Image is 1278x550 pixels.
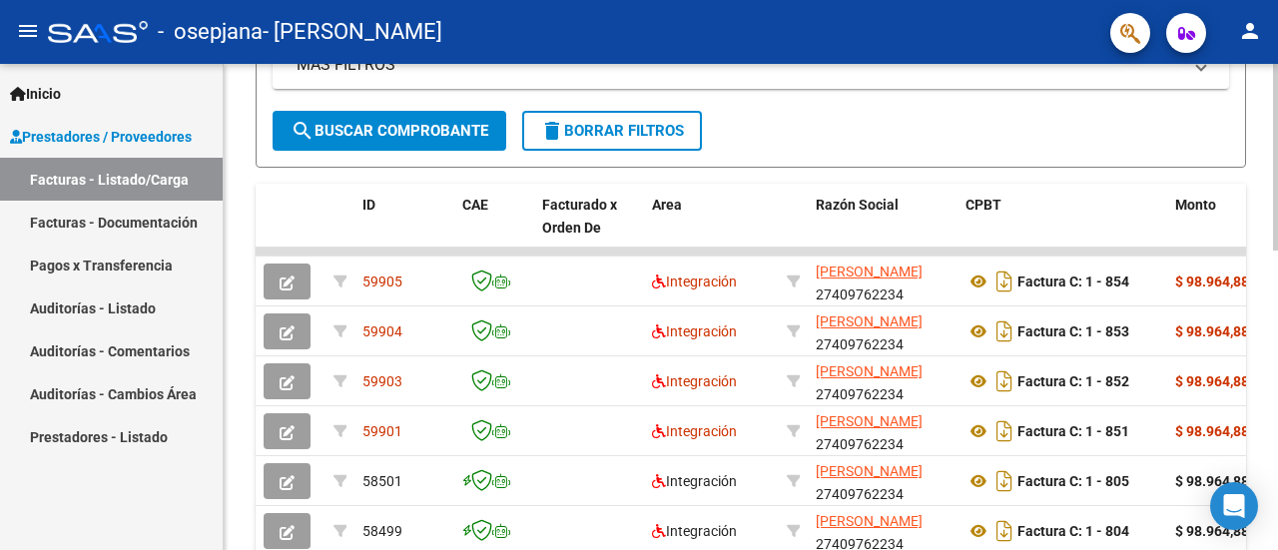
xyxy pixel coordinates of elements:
i: Descargar documento [991,515,1017,547]
strong: $ 98.964,88 [1175,274,1249,289]
div: 27409762234 [816,460,950,502]
span: 59901 [362,423,402,439]
strong: $ 98.964,88 [1175,423,1249,439]
span: 59903 [362,373,402,389]
span: Integración [652,323,737,339]
i: Descargar documento [991,315,1017,347]
span: Inicio [10,83,61,105]
span: - [PERSON_NAME] [263,10,442,54]
span: CAE [462,197,488,213]
div: 27409762234 [816,261,950,302]
strong: Factura C: 1 - 854 [1017,274,1129,289]
div: Open Intercom Messenger [1210,482,1258,530]
span: CPBT [965,197,1001,213]
strong: $ 98.964,88 [1175,473,1249,489]
i: Descargar documento [991,365,1017,397]
span: [PERSON_NAME] [816,413,923,429]
span: [PERSON_NAME] [816,264,923,279]
i: Descargar documento [991,415,1017,447]
div: 27409762234 [816,410,950,452]
span: 59904 [362,323,402,339]
mat-icon: search [291,119,315,143]
strong: $ 98.964,88 [1175,373,1249,389]
datatable-header-cell: Facturado x Orden De [534,184,644,272]
strong: Factura C: 1 - 805 [1017,473,1129,489]
datatable-header-cell: CAE [454,184,534,272]
button: Borrar Filtros [522,111,702,151]
span: [PERSON_NAME] [816,463,923,479]
mat-icon: menu [16,19,40,43]
span: Razón Social [816,197,899,213]
span: [PERSON_NAME] [816,513,923,529]
mat-icon: delete [540,119,564,143]
span: Integración [652,423,737,439]
datatable-header-cell: Razón Social [808,184,958,272]
datatable-header-cell: Area [644,184,779,272]
span: ID [362,197,375,213]
span: Monto [1175,197,1216,213]
div: 27409762234 [816,360,950,402]
span: Integración [652,373,737,389]
span: Integración [652,274,737,289]
strong: Factura C: 1 - 852 [1017,373,1129,389]
span: Buscar Comprobante [291,122,488,140]
span: Integración [652,523,737,539]
strong: Factura C: 1 - 851 [1017,423,1129,439]
mat-expansion-panel-header: MAS FILTROS [273,41,1229,89]
i: Descargar documento [991,266,1017,297]
i: Descargar documento [991,465,1017,497]
span: Facturado x Orden De [542,197,617,236]
strong: $ 98.964,88 [1175,323,1249,339]
mat-icon: person [1238,19,1262,43]
span: 58499 [362,523,402,539]
datatable-header-cell: ID [354,184,454,272]
span: [PERSON_NAME] [816,313,923,329]
span: [PERSON_NAME] [816,363,923,379]
span: Integración [652,473,737,489]
span: - osepjana [158,10,263,54]
strong: Factura C: 1 - 804 [1017,523,1129,539]
strong: Factura C: 1 - 853 [1017,323,1129,339]
span: 59905 [362,274,402,289]
div: 27409762234 [816,310,950,352]
span: Prestadores / Proveedores [10,126,192,148]
button: Buscar Comprobante [273,111,506,151]
strong: $ 98.964,88 [1175,523,1249,539]
mat-panel-title: MAS FILTROS [297,54,1181,76]
datatable-header-cell: CPBT [958,184,1167,272]
span: Area [652,197,682,213]
span: Borrar Filtros [540,122,684,140]
span: 58501 [362,473,402,489]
